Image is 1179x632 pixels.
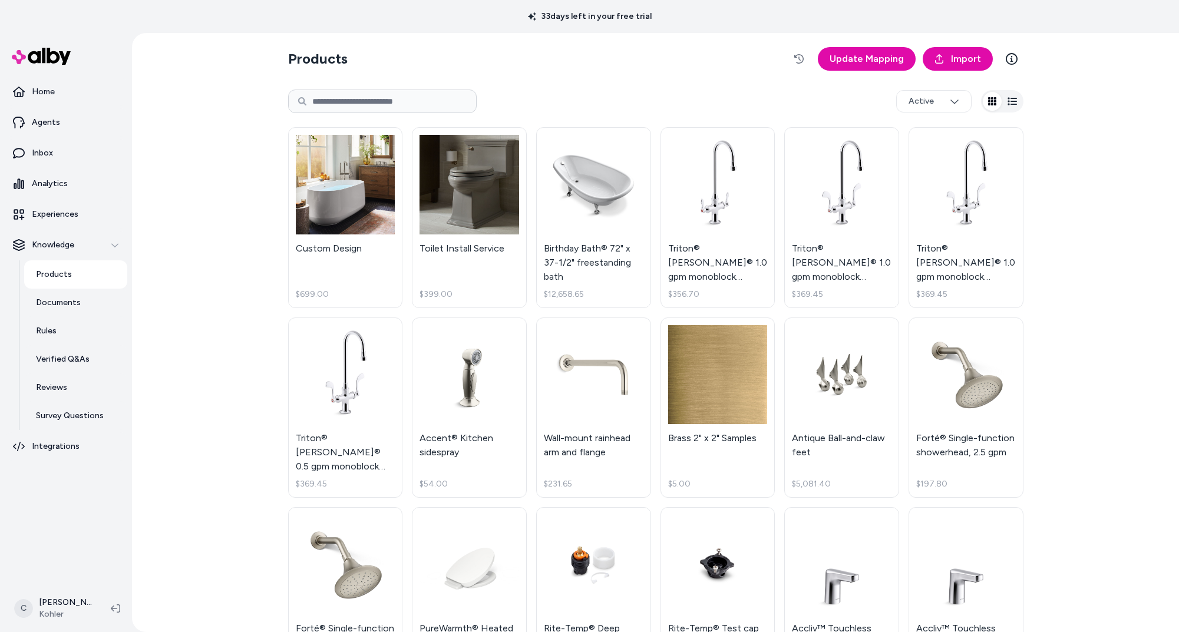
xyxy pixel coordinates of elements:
[32,239,74,251] p: Knowledge
[12,48,71,65] img: alby Logo
[32,86,55,98] p: Home
[32,441,80,452] p: Integrations
[5,432,127,461] a: Integrations
[288,127,403,308] a: Custom DesignCustom Design$699.00
[24,402,127,430] a: Survey Questions
[32,147,53,159] p: Inbox
[784,317,899,498] a: Antique Ball-and-claw feetAntique Ball-and-claw feet$5,081.40
[24,345,127,373] a: Verified Q&As
[923,47,993,71] a: Import
[5,200,127,229] a: Experiences
[951,52,981,66] span: Import
[784,127,899,308] a: Triton® Bowe® 1.0 gpm monoblock gooseneck bathroom sink faucet with aerated flow and wristblade h...
[36,325,57,337] p: Rules
[5,108,127,137] a: Agents
[830,52,904,66] span: Update Mapping
[14,599,33,618] span: C
[412,127,527,308] a: Toilet Install ServiceToilet Install Service$399.00
[909,317,1023,498] a: Forté® Single-function showerhead, 2.5 gpmForté® Single-function showerhead, 2.5 gpm$197.80
[412,317,527,498] a: Accent® Kitchen sidesprayAccent® Kitchen sidespray$54.00
[5,139,127,167] a: Inbox
[36,410,104,422] p: Survey Questions
[818,47,916,71] a: Update Mapping
[24,317,127,345] a: Rules
[32,209,78,220] p: Experiences
[288,49,348,68] h2: Products
[5,170,127,198] a: Analytics
[896,90,972,112] button: Active
[39,597,92,608] p: [PERSON_NAME]
[36,382,67,393] p: Reviews
[5,78,127,106] a: Home
[660,127,775,308] a: Triton® Bowe® 1.0 gpm monoblock gooseneck bathroom sink faucet with aerated flow and lever handle...
[32,178,68,190] p: Analytics
[32,117,60,128] p: Agents
[24,260,127,289] a: Products
[24,289,127,317] a: Documents
[521,11,659,22] p: 33 days left in your free trial
[24,373,127,402] a: Reviews
[7,590,101,627] button: C[PERSON_NAME]Kohler
[288,317,403,498] a: Triton® Bowe® 0.5 gpm monoblock gooseneck bathroom sink faucet with laminar flow and wristblade h...
[36,297,81,309] p: Documents
[39,608,92,620] span: Kohler
[660,317,775,498] a: Brass 2" x 2" SamplesBrass 2" x 2" Samples$5.00
[536,127,651,308] a: Birthday Bath® 72" x 37-1/2" freestanding bathBirthday Bath® 72" x 37-1/2" freestanding bath$12,6...
[909,127,1023,308] a: Triton® Bowe® 1.0 gpm monoblock gooseneck bathroom sink faucet with laminar flow and wristblade h...
[36,269,72,280] p: Products
[36,353,90,365] p: Verified Q&As
[536,317,651,498] a: Wall-mount rainhead arm and flangeWall-mount rainhead arm and flange$231.65
[5,231,127,259] button: Knowledge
